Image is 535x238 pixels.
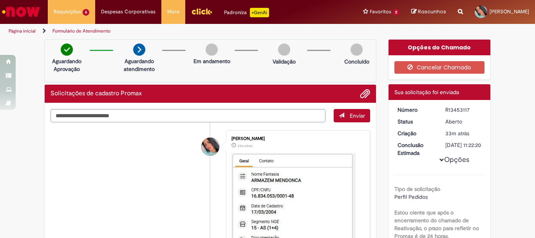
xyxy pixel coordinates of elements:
img: img-circle-grey.png [206,44,218,56]
div: Aberto [445,118,482,125]
span: 33m atrás [237,144,253,148]
img: check-circle-green.png [61,44,73,56]
dt: Status [392,118,440,125]
img: img-circle-grey.png [278,44,290,56]
p: Em andamento [193,57,230,65]
div: R13453117 [445,106,482,114]
div: Ana Leticia Lima Almeida [201,138,219,156]
dt: Criação [392,129,440,137]
span: Sua solicitação foi enviada [394,89,459,96]
div: Opções do Chamado [389,40,491,55]
div: [DATE] 11:22:20 [445,141,482,149]
img: arrow-next.png [133,44,145,56]
ul: Trilhas de página [6,24,351,38]
time: 27/08/2025 15:21:24 [237,144,253,148]
span: Despesas Corporativas [101,8,155,16]
a: Página inicial [9,28,36,34]
span: Requisições [54,8,81,16]
a: Rascunhos [411,8,446,16]
p: Concluído [344,58,369,65]
dt: Número [392,106,440,114]
p: Aguardando Aprovação [48,57,86,73]
b: Tipo de solicitação [394,185,440,193]
span: Favoritos [370,8,391,16]
span: Perfil Pedidos [394,193,428,200]
span: 33m atrás [445,130,469,137]
img: ServiceNow [1,4,41,20]
button: Cancelar Chamado [394,61,485,74]
span: 6 [83,9,89,16]
dt: Conclusão Estimada [392,141,440,157]
span: Enviar [350,112,365,119]
p: +GenAi [250,8,269,17]
span: [PERSON_NAME] [490,8,529,15]
h2: Solicitações de cadastro Promax Histórico de tíquete [51,90,142,97]
p: Aguardando atendimento [120,57,158,73]
span: Rascunhos [418,8,446,15]
div: [PERSON_NAME] [231,136,362,141]
span: More [167,8,179,16]
div: 27/08/2025 15:22:11 [445,129,482,137]
p: Validação [273,58,296,65]
a: Formulário de Atendimento [52,28,110,34]
img: click_logo_yellow_360x200.png [191,5,212,17]
time: 27/08/2025 15:22:11 [445,130,469,137]
div: Padroniza [224,8,269,17]
span: 2 [393,9,399,16]
img: img-circle-grey.png [351,44,363,56]
button: Adicionar anexos [360,89,370,99]
textarea: Digite sua mensagem aqui... [51,109,325,122]
button: Enviar [334,109,370,122]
